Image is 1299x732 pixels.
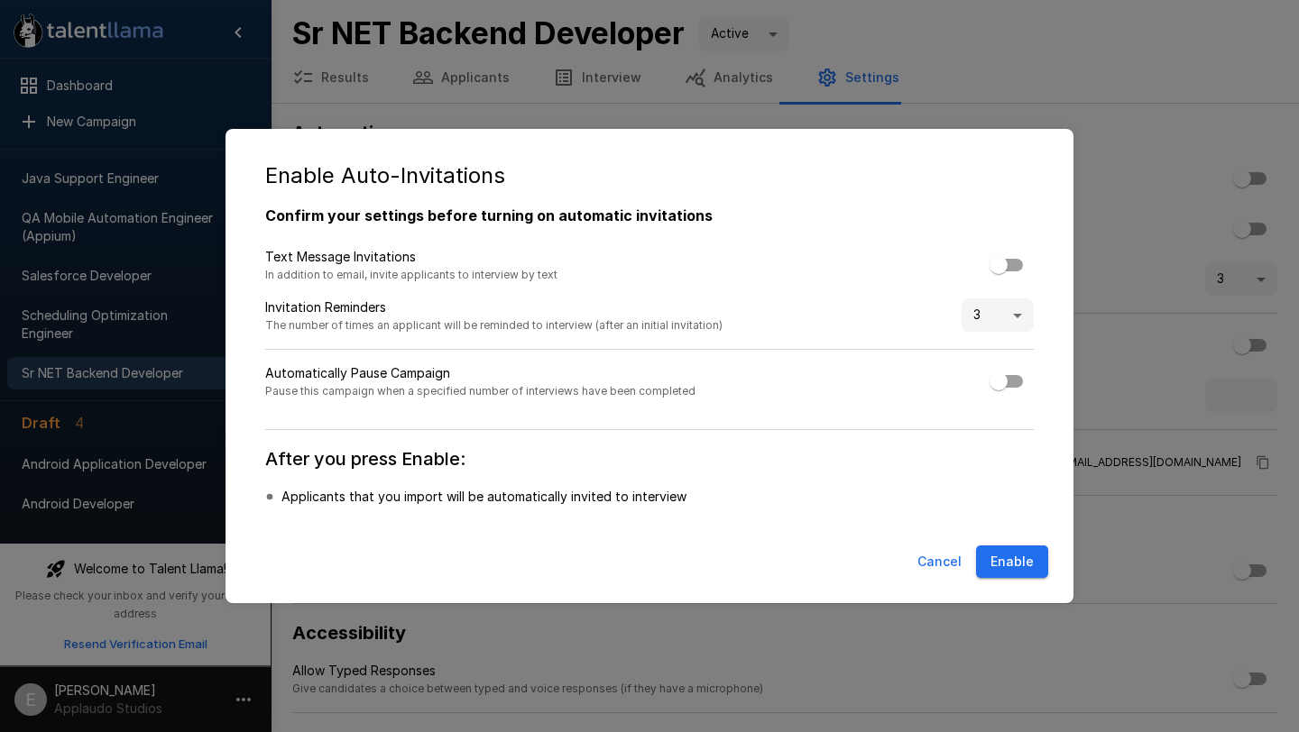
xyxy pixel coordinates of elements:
h6: After you press Enable: [265,444,1034,473]
button: Cancel [910,545,969,579]
h2: Enable Auto-Invitations [244,147,1055,205]
span: Pause this campaign when a specified number of interviews have been completed [265,382,696,400]
b: Confirm your settings before turning on automatic invitations [265,206,713,224]
p: Invitation Reminders [265,298,723,316]
div: 3 [962,298,1034,333]
p: Applicants that you import will be automatically invited to interview [281,488,686,506]
p: Automatically Pause Campaign [265,364,696,382]
p: Text Message Invitations [265,248,557,266]
button: Enable [976,545,1048,579]
span: The number of times an applicant will be reminded to interview (after an initial invitation) [265,316,723,334]
span: In addition to email, invite applicants to interview by text [265,266,557,284]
